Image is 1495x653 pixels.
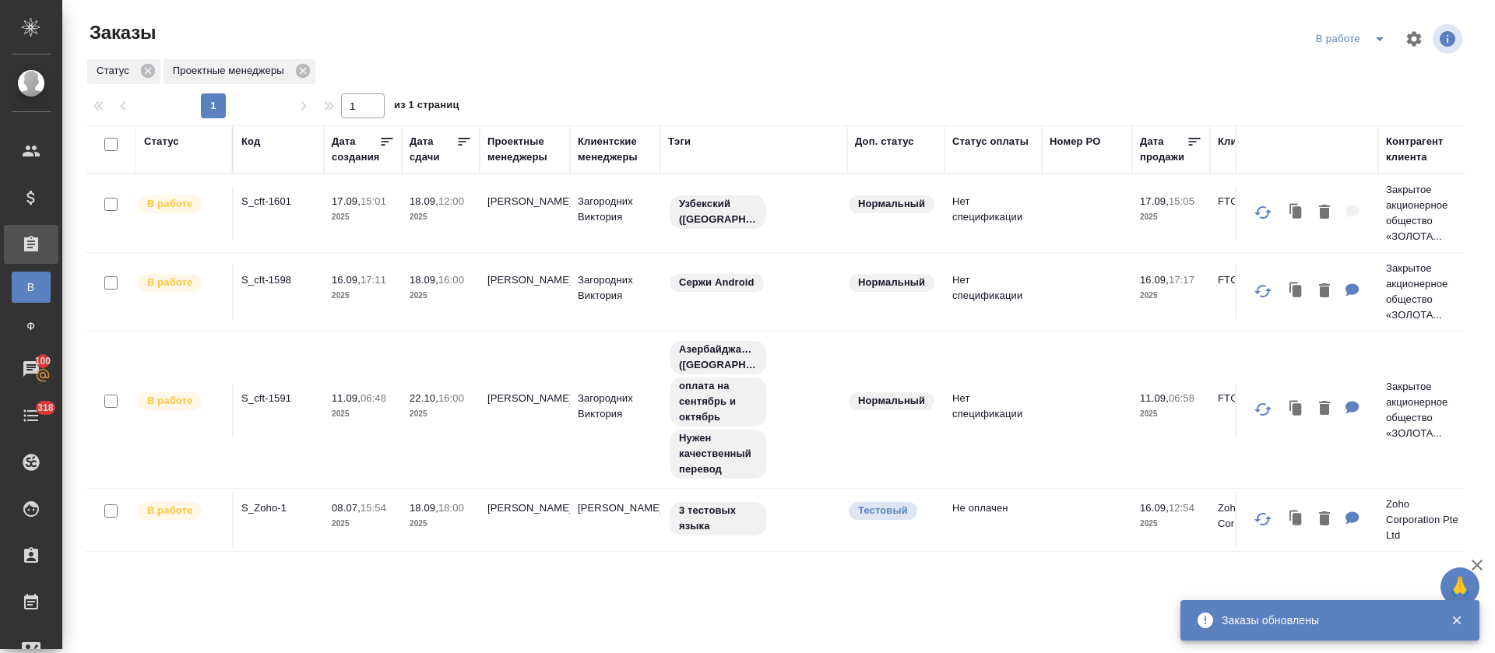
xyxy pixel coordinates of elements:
p: 15:05 [1169,195,1194,207]
p: 06:58 [1169,392,1194,404]
p: 2025 [1140,288,1202,304]
a: В [12,272,51,303]
p: 22.10, [410,392,438,404]
p: 3 тестовых языка [679,503,757,534]
div: Азербайджанский (Латиница), оплата на сентябрь и октябрь, Нужен качественный перевод [668,339,839,480]
p: 16:00 [438,274,464,286]
div: Проектные менеджеры [164,59,315,84]
div: Дата создания [332,134,379,165]
p: 2025 [1140,516,1202,532]
p: Узбекский ([GEOGRAPHIC_DATA]) [679,196,757,227]
span: 🙏 [1447,570,1473,603]
button: Обновить [1244,500,1282,538]
p: 18.09, [410,274,438,286]
div: Узбекский (Латиница) [668,194,839,230]
p: Тестовый [858,503,908,518]
td: Нет спецификации [944,265,1042,319]
p: Нужен качественный перевод [679,430,757,477]
button: Клонировать [1282,197,1311,229]
p: 16:00 [438,392,464,404]
div: Топ-приоритет. Важно обеспечить лучшее возможное качество [847,500,937,521]
p: Проектные менеджеры [173,63,290,79]
p: Zoho Corporation [1218,500,1293,532]
span: Заказы [86,20,156,45]
button: Удалить [1311,276,1338,307]
td: Нет спецификации [944,186,1042,240]
button: Клонировать [1282,393,1311,425]
p: Статус [97,63,135,79]
p: 16.09, [1140,274,1169,286]
p: Закрытое акционерное общество «ЗОЛОТА... [1386,379,1461,441]
span: 100 [26,353,61,369]
span: 318 [28,400,63,416]
td: [PERSON_NAME] [480,265,570,319]
span: Ф [19,318,43,334]
p: Нормальный [858,275,925,290]
p: 2025 [332,406,394,422]
a: 318 [4,396,58,435]
button: Обновить [1244,272,1282,310]
button: 🙏 [1440,567,1479,606]
p: 08.07, [332,502,361,514]
p: FTC [1218,272,1293,288]
div: Код [241,134,260,149]
a: Ф [12,311,51,342]
p: 2025 [332,288,394,304]
p: 16.09, [1140,502,1169,514]
p: В работе [147,503,192,518]
p: Нормальный [858,393,925,409]
p: 2025 [410,209,472,225]
p: Азербайджанский ([GEOGRAPHIC_DATA]) [679,342,757,373]
p: 17.09, [332,195,361,207]
span: Настроить таблицу [1395,20,1433,58]
p: 12:54 [1169,502,1194,514]
td: Нет спецификации [944,383,1042,437]
p: 12:00 [438,195,464,207]
p: 17:17 [1169,274,1194,286]
button: Удалить [1311,393,1338,425]
p: Закрытое акционерное общество «ЗОЛОТА... [1386,182,1461,244]
p: 2025 [332,516,394,532]
p: В работе [147,275,192,290]
p: Zoho Corporation Pte Ltd [1386,497,1461,543]
button: Обновить [1244,194,1282,231]
p: В работе [147,393,192,409]
p: FTC [1218,391,1293,406]
div: 3 тестовых языка [668,500,839,537]
td: [PERSON_NAME] [480,383,570,437]
p: S_cft-1601 [241,194,316,209]
p: 2025 [410,288,472,304]
div: Статус по умолчанию для стандартных заказов [847,272,937,293]
span: Посмотреть информацию [1433,24,1465,54]
span: В [19,279,43,295]
p: 2025 [1140,209,1202,225]
p: 2025 [410,516,472,532]
button: Закрыть [1440,613,1472,627]
p: 11.09, [1140,392,1169,404]
div: Контрагент клиента [1386,134,1461,165]
p: FTC [1218,194,1293,209]
div: Статус по умолчанию для стандартных заказов [847,391,937,412]
p: оплата на сентябрь и октябрь [679,378,757,425]
td: [PERSON_NAME] [480,186,570,240]
button: Клонировать [1282,504,1311,535]
div: Выставляет ПМ после принятия заказа от КМа [136,194,224,215]
div: Сержи Android [668,272,839,293]
p: 2025 [332,209,394,225]
td: Загородних Виктория [570,186,660,240]
div: Статус по умолчанию для стандартных заказов [847,194,937,215]
p: 17:11 [361,274,386,286]
button: Удалить [1311,504,1338,535]
div: split button [1312,26,1395,51]
p: 11.09, [332,392,361,404]
a: 100 [4,349,58,388]
div: Дата продажи [1140,134,1187,165]
p: 15:01 [361,195,386,207]
p: 06:48 [361,392,386,404]
p: 18.09, [410,502,438,514]
p: S_Zoho-1 [241,500,316,516]
button: Удалить [1311,197,1338,229]
p: Закрытое акционерное общество «ЗОЛОТА... [1386,261,1461,323]
div: Выставляет ПМ после принятия заказа от КМа [136,272,224,293]
p: S_cft-1598 [241,272,316,288]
